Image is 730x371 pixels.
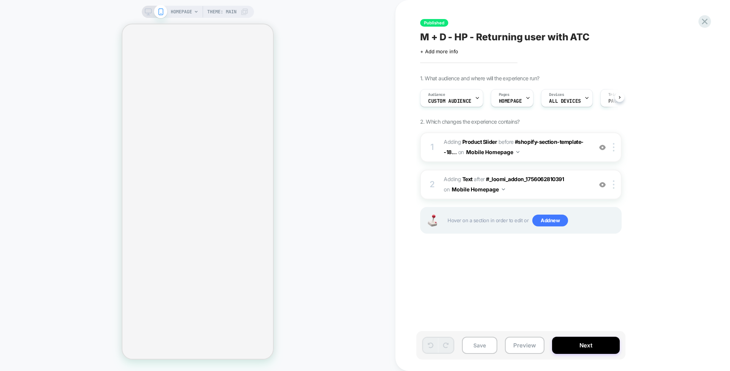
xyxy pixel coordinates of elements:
span: Devices [549,92,564,97]
span: #_loomi_addon_1756062810391 [486,176,564,182]
span: Theme: MAIN [207,6,236,18]
span: AFTER [474,176,485,182]
span: Add new [532,215,568,227]
img: close [613,180,614,189]
span: Adding [444,176,473,182]
span: Trigger [608,92,623,97]
span: on [458,147,464,157]
img: crossed eye [599,144,606,151]
img: Joystick [425,215,440,226]
button: Preview [505,337,544,354]
span: Page Load [608,99,634,104]
span: on [444,185,449,194]
img: close [613,143,614,151]
div: 2 [428,177,436,192]
span: HOMEPAGE [499,99,522,104]
div: 1 [428,140,436,155]
span: 1. What audience and where will the experience run? [420,75,539,81]
button: Mobile Homepage [452,184,505,195]
span: Hover on a section in order to edit or [448,215,617,227]
span: HOMEPAGE [171,6,192,18]
span: Published [420,19,448,27]
span: 2. Which changes the experience contains? [420,118,519,125]
img: crossed eye [599,182,606,188]
b: Text [462,176,473,182]
span: M + D - HP - Returning user with ATC [420,31,590,43]
button: Mobile Homepage [466,146,519,158]
span: ALL DEVICES [549,99,581,104]
img: down arrow [502,188,505,190]
b: Product Slider [462,139,497,145]
span: BEFORE [498,139,514,145]
span: + Add more info [420,48,458,54]
button: Save [462,337,497,354]
span: Audience [428,92,445,97]
span: Custom Audience [428,99,471,104]
span: Adding [444,139,497,145]
img: down arrow [516,151,519,153]
span: Pages [499,92,509,97]
button: Next [552,337,620,354]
